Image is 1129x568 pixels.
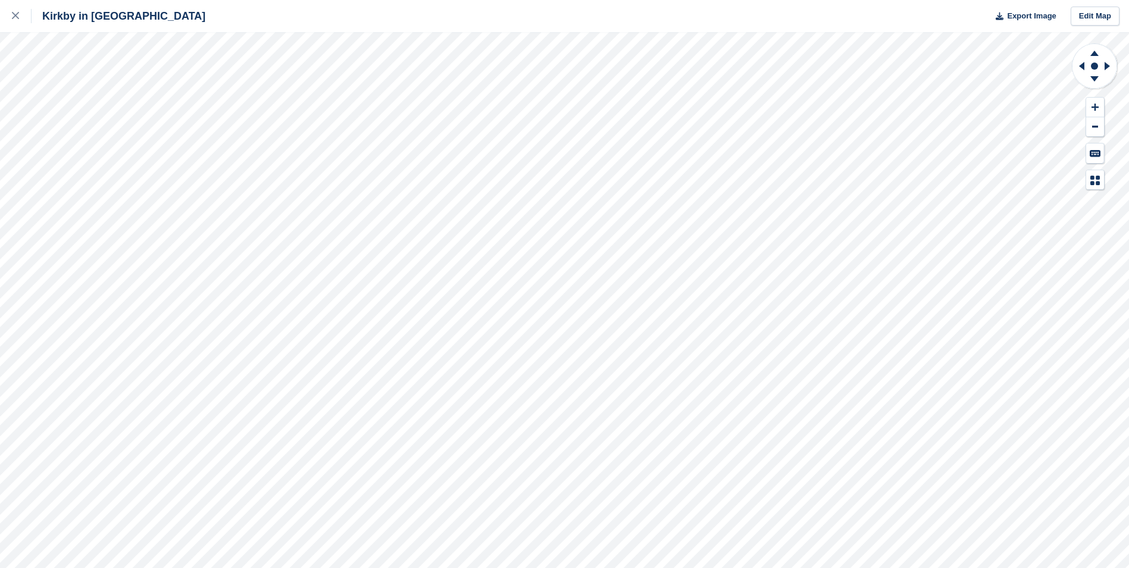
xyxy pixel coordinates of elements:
span: Export Image [1007,10,1056,22]
button: Keyboard Shortcuts [1086,143,1104,163]
button: Map Legend [1086,170,1104,190]
button: Zoom Out [1086,117,1104,137]
button: Zoom In [1086,98,1104,117]
div: Kirkby in [GEOGRAPHIC_DATA] [32,9,205,23]
button: Export Image [989,7,1056,26]
a: Edit Map [1071,7,1119,26]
